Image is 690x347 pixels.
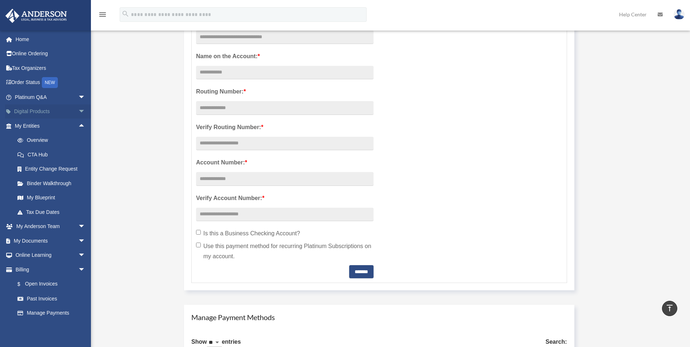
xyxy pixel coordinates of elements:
a: Past Invoices [10,291,96,306]
h4: Manage Payment Methods [191,312,567,322]
a: Online Ordering [5,47,96,61]
span: $ [21,280,25,289]
label: Account Number: [196,157,374,168]
a: CTA Hub [10,147,96,162]
span: arrow_drop_down [78,248,93,263]
input: Use this payment method for recurring Platinum Subscriptions on my account. [196,243,201,247]
i: search [121,10,129,18]
span: arrow_drop_down [78,219,93,234]
a: Tax Organizers [5,61,96,75]
a: My Blueprint [10,191,96,205]
label: Verify Account Number: [196,193,374,203]
a: Platinum Q&Aarrow_drop_down [5,90,96,104]
a: Entity Change Request [10,162,96,176]
span: arrow_drop_down [78,90,93,105]
input: Is this a Business Checking Account? [196,230,201,235]
a: vertical_align_top [662,301,677,316]
i: vertical_align_top [665,304,674,312]
label: Routing Number: [196,87,374,97]
span: arrow_drop_down [78,234,93,248]
label: Name on the Account: [196,51,374,61]
a: My Entitiesarrow_drop_up [5,119,96,133]
img: Anderson Advisors Platinum Portal [3,9,69,23]
select: Showentries [207,339,222,347]
a: Home [5,32,96,47]
a: Overview [10,133,96,148]
a: menu [98,13,107,19]
a: Binder Walkthrough [10,176,96,191]
span: arrow_drop_up [78,119,93,133]
div: NEW [42,77,58,88]
label: Is this a Business Checking Account? [196,228,374,239]
label: Verify Routing Number: [196,122,374,132]
a: My Documentsarrow_drop_down [5,234,96,248]
span: arrow_drop_down [78,104,93,119]
a: $Open Invoices [10,277,96,292]
a: Manage Payments [10,306,93,320]
a: Order StatusNEW [5,75,96,90]
a: Online Learningarrow_drop_down [5,248,96,263]
a: Digital Productsarrow_drop_down [5,104,96,119]
a: Events Calendar [5,320,96,335]
a: My Anderson Teamarrow_drop_down [5,219,96,234]
span: arrow_drop_down [78,262,93,277]
a: Billingarrow_drop_down [5,262,96,277]
img: User Pic [674,9,685,20]
a: Tax Due Dates [10,205,96,219]
label: Use this payment method for recurring Platinum Subscriptions on my account. [196,241,374,262]
i: menu [98,10,107,19]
